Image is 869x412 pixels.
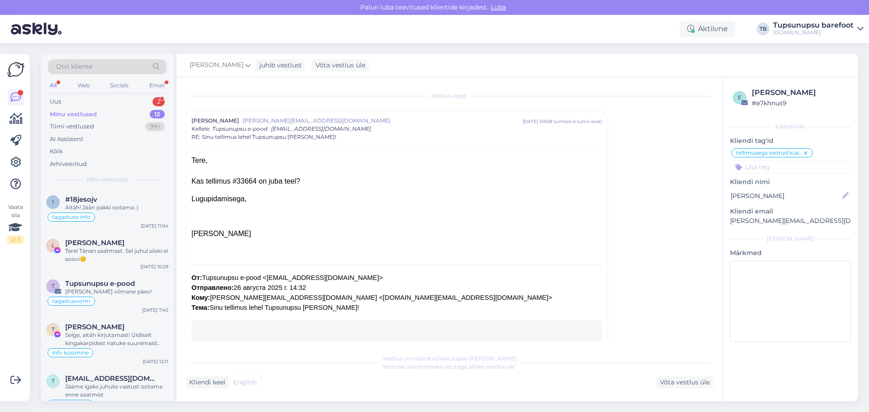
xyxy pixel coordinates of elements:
div: Aitäh! Jään pakki ootama :) [65,204,168,212]
div: Lugupidamisega, [191,194,602,204]
div: Aktiivne [680,21,735,37]
span: e [738,94,741,101]
b: От: [191,274,202,281]
div: AI Assistent [50,135,83,144]
span: English [233,378,257,387]
div: Arhiveeritud [50,160,87,169]
font: Tupsunupsu e-pood <[EMAIL_ADDRESS][DOMAIN_NAME]> 26 августа 2025 г. 14:32 [PERSON_NAME][EMAIL_ADD... [191,274,552,311]
span: tagastuse info [52,214,91,220]
div: [DATE] 7:45 [142,307,168,313]
span: info küsimine [52,350,89,355]
div: Jääme igaks juhuks vastust ootama enne saatmist [65,383,168,399]
div: Kliendi info [730,123,851,131]
div: [PERSON_NAME] viimane päev! [65,288,168,296]
img: Askly Logo [7,61,24,78]
div: [PERSON_NAME] [752,87,848,98]
div: TB [757,23,769,35]
div: # e7khnus9 [752,98,848,108]
div: 2 / 3 [7,236,24,244]
div: Võta vestlus üle [312,59,369,71]
span: L [52,242,55,249]
span: [PERSON_NAME] [190,60,244,70]
span: Vestluse ülevõtmiseks vajutage [382,363,517,370]
div: Uus [50,97,61,106]
div: Kõik [50,147,63,156]
span: Minu vestlused [87,175,128,184]
span: RE: Sinu tellimus lehel Tupsunupsu [PERSON_NAME]! [191,133,336,141]
span: triintimberg@hotmail.com [65,374,159,383]
p: Kliendi nimi [730,177,851,187]
p: Märkmed [730,248,851,258]
div: Selge, aitäh kirjutamast! Üldiselt kingakarpidest natuke suuremaid [PERSON_NAME] võtame koguaeg, ... [65,331,168,347]
div: [PERSON_NAME] [191,229,602,239]
div: Tere, [191,155,602,166]
div: Vestlus algas [186,92,713,100]
div: 12 [150,110,165,119]
div: Minu vestlused [50,110,97,119]
div: Tiimi vestlused [50,122,94,131]
div: 2 [153,97,165,106]
p: Kliendi email [730,207,851,216]
div: Kas tellimus #33664 on juba teel? [191,177,602,186]
div: 99+ [145,122,165,131]
p: Kliendi tag'id [730,136,851,146]
input: Lisa nimi [731,191,840,201]
div: [DOMAIN_NAME] [773,29,854,36]
div: [DATE] 10:29 [140,263,168,270]
div: Web [76,80,91,91]
span: [PERSON_NAME][EMAIL_ADDRESS][DOMAIN_NAME] [243,117,523,125]
div: Võta vestlus üle [656,376,713,388]
div: [DATE] 09:08 [523,118,552,125]
a: Tupsunupsu barefoot[DOMAIN_NAME] [773,22,864,36]
b: Тема: [191,304,210,311]
span: Tupsunupsu e-pood [65,279,135,288]
div: Kliendi keel [186,378,225,387]
span: Kellele : [191,125,210,132]
div: Tupsunupsu barefoot [773,22,854,29]
span: tellimusega seotud küsumus [736,150,802,156]
span: [PERSON_NAME] [191,117,239,125]
div: [PERSON_NAME] [730,235,851,243]
div: [DATE] 12:11 [143,358,168,365]
span: #18jesojv [65,195,97,204]
input: Lisa tag [730,160,851,174]
div: Email [148,80,167,91]
span: T [52,283,55,289]
div: juhib vestlust [256,61,302,70]
span: Luba [488,3,509,11]
p: [PERSON_NAME][EMAIL_ADDRESS][DOMAIN_NAME] [730,216,851,226]
b: Отправлено: [191,284,234,291]
div: All [48,80,58,91]
span: Vestlus on määratud kasutajale [PERSON_NAME] [383,355,516,362]
div: Tere! Tänan saatmast. Sel juhul siiski ei soovi🙂 [65,247,168,263]
span: 1 [52,199,54,205]
span: Teele Nilson [65,323,124,331]
span: Tupsunupsu e-pood [212,125,267,132]
div: [DATE] 11:04 [141,223,168,229]
span: t [52,378,55,384]
span: [EMAIL_ADDRESS][DOMAIN_NAME] [271,125,371,132]
span: Otsi kliente [56,62,92,71]
i: „Võtke vestlus üle” [467,363,517,370]
b: Кому: [191,294,210,301]
span: Laura Vanags [65,239,124,247]
div: ( umbes 6 tunni eest ) [554,118,602,125]
span: T [52,326,55,333]
div: Socials [108,80,130,91]
div: Vaata siia [7,203,24,244]
span: tagastusvorm [52,298,91,304]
